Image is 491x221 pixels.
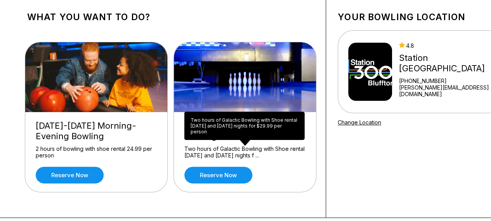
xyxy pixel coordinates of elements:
[174,42,317,112] img: Friday-Saturday Night Galactic Bowling
[36,145,157,159] div: 2 hours of bowling with shoe rental 24.99 per person
[338,119,381,126] a: Change Location
[184,112,305,140] div: Two hours of Galactic Bowling with Shoe rental [DATE] and [DATE] nights for $29.99 per person
[184,145,305,159] div: Two hours of Galactic Bowling with Shoe rental [DATE] and [DATE] nights f ...
[36,121,157,142] div: [DATE]-[DATE] Morning-Evening Bowling
[25,42,168,112] img: Friday-Sunday Morning-Evening Bowling
[348,43,392,101] img: Station 300 Bluffton
[184,167,252,183] a: Reserve now
[36,167,104,183] a: Reserve now
[27,12,314,22] h1: What you want to do?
